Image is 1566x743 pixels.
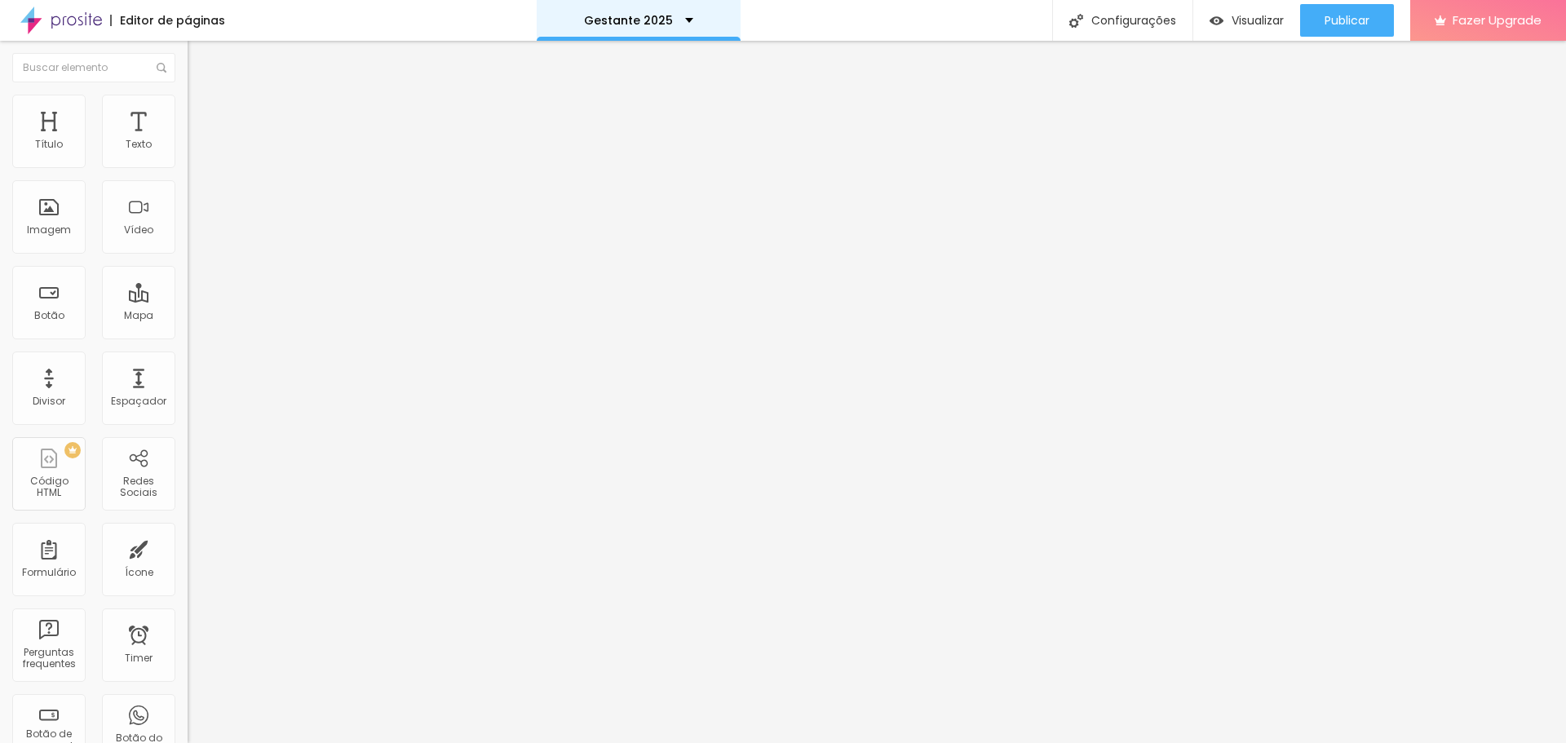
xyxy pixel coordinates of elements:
div: Divisor [33,396,65,407]
input: Buscar elemento [12,53,175,82]
div: Código HTML [16,475,81,499]
div: Espaçador [111,396,166,407]
p: Gestante 2025 [584,15,673,26]
div: Ícone [125,567,153,578]
div: Texto [126,139,152,150]
button: Publicar [1300,4,1394,37]
img: Icone [1069,14,1083,28]
div: Imagem [27,224,71,236]
div: Botão [34,310,64,321]
div: Formulário [22,567,76,578]
div: Redes Sociais [106,475,170,499]
img: view-1.svg [1210,14,1223,28]
span: Visualizar [1232,14,1284,27]
img: Icone [157,63,166,73]
div: Perguntas frequentes [16,647,81,670]
div: Editor de páginas [110,15,225,26]
span: Fazer Upgrade [1453,13,1542,27]
div: Vídeo [124,224,153,236]
button: Visualizar [1193,4,1300,37]
div: Título [35,139,63,150]
span: Publicar [1325,14,1369,27]
iframe: Editor [188,41,1566,743]
div: Mapa [124,310,153,321]
div: Timer [125,652,153,664]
